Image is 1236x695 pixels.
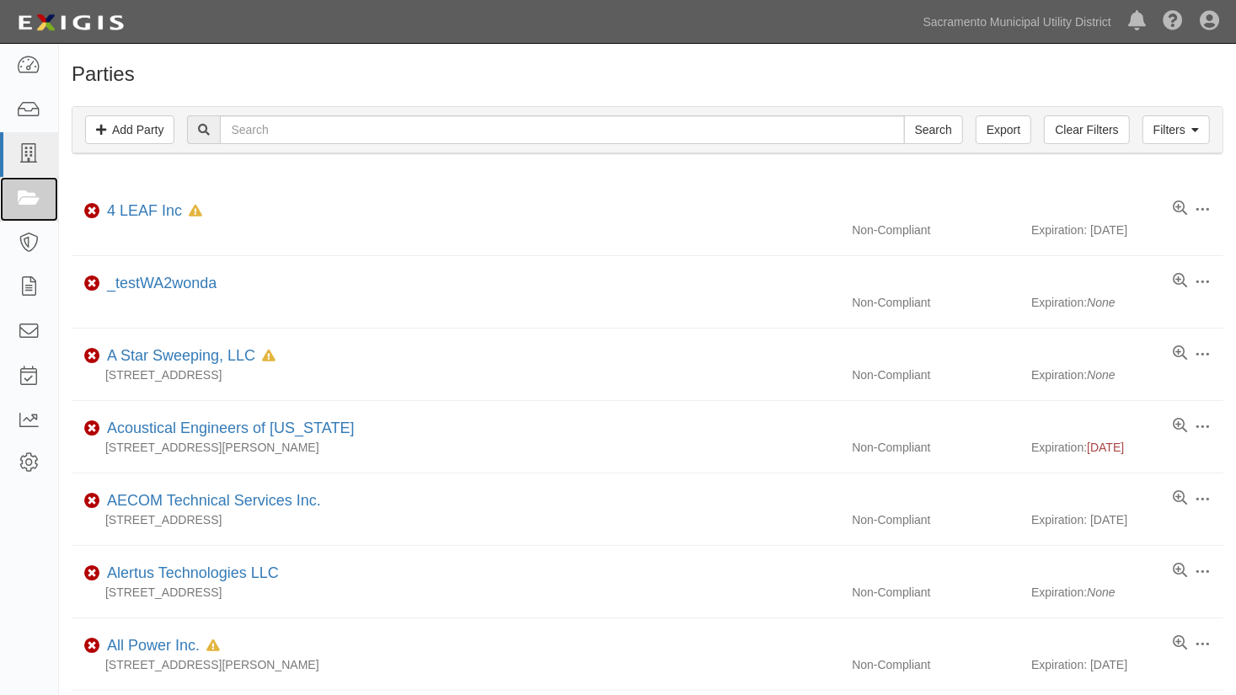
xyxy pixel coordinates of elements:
[1031,439,1223,456] div: Expiration:
[1087,441,1124,454] span: [DATE]
[1173,273,1187,290] a: View results summary
[262,350,276,362] i: In Default since 05/12/2025
[1087,585,1115,599] i: None
[84,640,100,652] i: Non-Compliant
[107,564,279,581] a: Alertus Technologies LLC
[84,206,100,217] i: Non-Compliant
[904,115,963,144] input: Search
[100,273,217,295] div: _testWA2wonda
[1173,635,1187,652] a: View results summary
[72,584,839,601] div: [STREET_ADDRESS]
[100,418,354,440] div: Acoustical Engineers of California
[107,202,182,219] a: 4 LEAF Inc
[1031,584,1223,601] div: Expiration:
[100,635,220,657] div: All Power Inc.
[85,115,174,144] a: Add Party
[72,656,839,673] div: [STREET_ADDRESS][PERSON_NAME]
[189,206,202,217] i: In Default since 09/10/2025
[84,568,100,580] i: Non-Compliant
[1087,368,1115,382] i: None
[1173,490,1187,507] a: View results summary
[1031,222,1223,238] div: Expiration: [DATE]
[100,490,321,512] div: AECOM Technical Services Inc.
[1031,366,1223,383] div: Expiration:
[839,439,1031,456] div: Non-Compliant
[107,420,354,436] a: Acoustical Engineers of [US_STATE]
[13,8,129,38] img: logo-5460c22ac91f19d4615b14bd174203de0afe785f0fc80cf4dbbc73dc1793850b.png
[107,275,217,291] a: _testWA2wonda
[84,495,100,507] i: Non-Compliant
[1173,345,1187,362] a: View results summary
[1173,200,1187,217] a: View results summary
[100,563,279,585] div: Alertus Technologies LLC
[976,115,1031,144] a: Export
[839,656,1031,673] div: Non-Compliant
[1087,296,1115,309] i: None
[1163,12,1183,32] i: Help Center - Complianz
[206,640,220,652] i: In Default since 05/13/2025
[72,63,1223,85] h1: Parties
[100,345,276,367] div: A Star Sweeping, LLC
[107,347,255,364] a: A Star Sweeping, LLC
[107,492,321,509] a: AECOM Technical Services Inc.
[1031,511,1223,528] div: Expiration: [DATE]
[72,439,839,456] div: [STREET_ADDRESS][PERSON_NAME]
[839,222,1031,238] div: Non-Compliant
[107,637,200,654] a: All Power Inc.
[1031,294,1223,311] div: Expiration:
[1173,418,1187,435] a: View results summary
[220,115,904,144] input: Search
[84,350,100,362] i: Non-Compliant
[100,200,202,222] div: 4 LEAF Inc
[1031,656,1223,673] div: Expiration: [DATE]
[84,278,100,290] i: Non-Compliant
[839,294,1031,311] div: Non-Compliant
[915,5,1120,39] a: Sacramento Municipal Utility District
[839,584,1031,601] div: Non-Compliant
[72,511,839,528] div: [STREET_ADDRESS]
[839,366,1031,383] div: Non-Compliant
[1044,115,1129,144] a: Clear Filters
[1142,115,1210,144] a: Filters
[72,366,839,383] div: [STREET_ADDRESS]
[1173,563,1187,580] a: View results summary
[839,511,1031,528] div: Non-Compliant
[84,423,100,435] i: Non-Compliant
